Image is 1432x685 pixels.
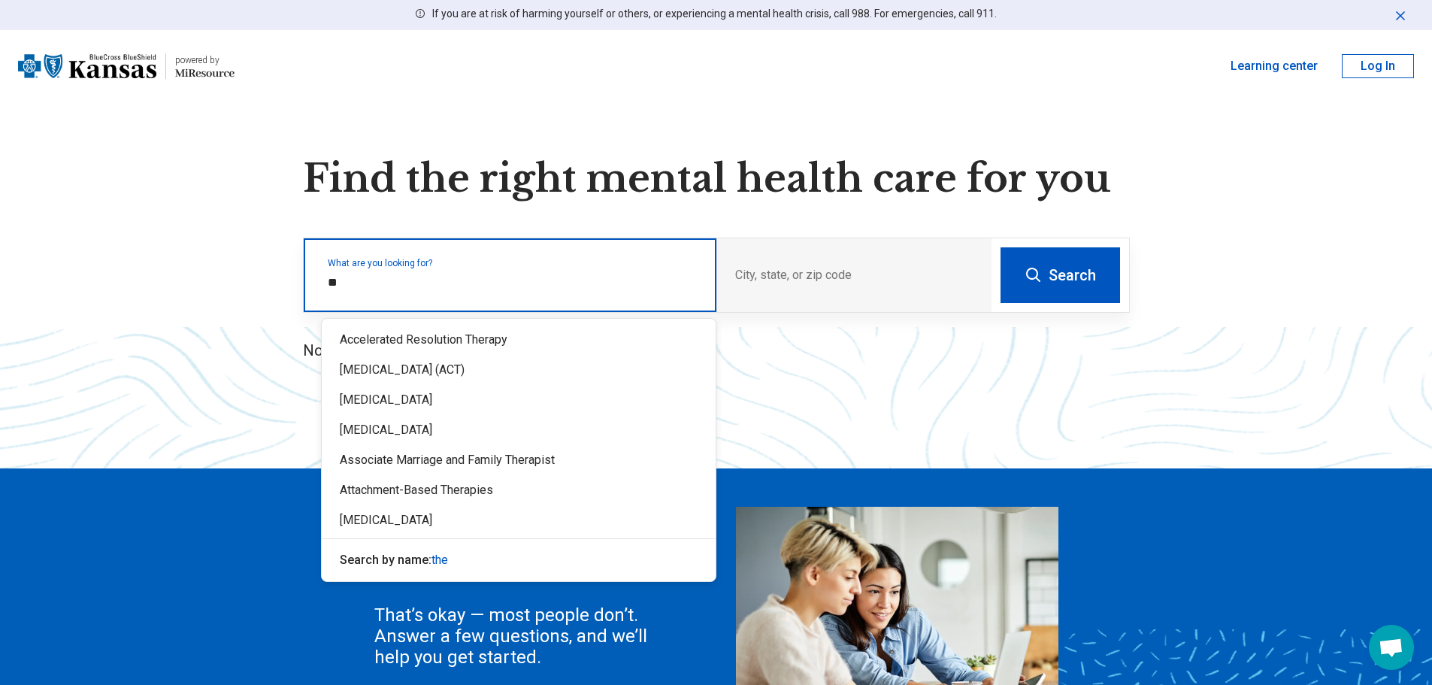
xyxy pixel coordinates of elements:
div: [MEDICAL_DATA] [322,505,716,535]
div: [MEDICAL_DATA] [322,415,716,445]
div: That’s okay — most people don’t. Answer a few questions, and we’ll help you get started. [374,605,675,668]
button: Search [1001,247,1120,303]
label: What are you looking for? [328,259,698,268]
button: Dismiss [1393,6,1408,24]
div: Attachment-Based Therapies [322,475,716,505]
div: Suggestions [322,319,716,581]
span: Search by name: [340,553,431,567]
div: Associate Marriage and Family Therapist [322,445,716,475]
div: Open chat [1369,625,1414,670]
button: Log In [1342,54,1414,78]
h1: Find the right mental health care for you [303,156,1130,202]
p: Not sure what you’re looking for? [303,340,1130,361]
img: Blue Cross Blue Shield Kansas [18,48,156,84]
a: Learning center [1231,57,1318,75]
div: Accelerated Resolution Therapy [322,325,716,355]
div: [MEDICAL_DATA] (ACT) [322,355,716,385]
span: the [431,553,448,567]
div: [MEDICAL_DATA] [322,385,716,415]
div: powered by [175,53,235,67]
p: If you are at risk of harming yourself or others, or experiencing a mental health crisis, call 98... [432,6,997,22]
